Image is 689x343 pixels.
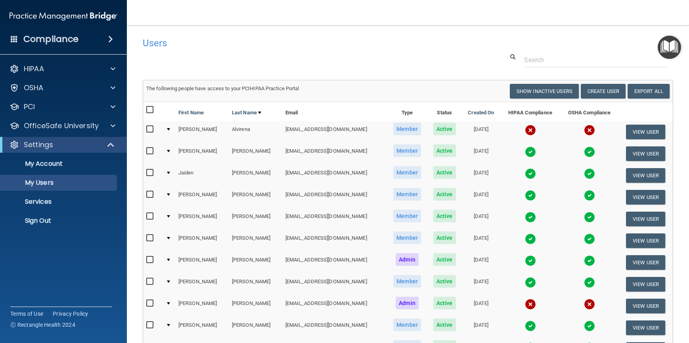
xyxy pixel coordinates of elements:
span: Member [393,210,421,222]
span: Active [433,123,456,135]
a: Created On [468,108,494,117]
td: [PERSON_NAME] [229,165,282,186]
td: [PERSON_NAME] [229,230,282,252]
span: Active [433,144,456,157]
img: tick.e7d51cea.svg [525,320,536,332]
td: [EMAIL_ADDRESS][DOMAIN_NAME] [282,165,387,186]
a: OSHA [10,83,115,93]
td: [PERSON_NAME] [229,317,282,339]
p: OfficeSafe University [24,121,99,131]
td: [PERSON_NAME] [229,252,282,273]
span: Active [433,297,456,309]
span: Active [433,210,456,222]
img: tick.e7d51cea.svg [525,255,536,266]
button: View User [626,212,665,226]
td: [PERSON_NAME] [175,121,229,143]
td: [PERSON_NAME] [175,230,229,252]
a: Settings [10,140,115,150]
img: tick.e7d51cea.svg [525,190,536,201]
a: First Name [178,108,204,117]
img: cross.ca9f0e7f.svg [525,299,536,310]
span: Member [393,231,421,244]
td: [PERSON_NAME] [229,186,282,208]
img: cross.ca9f0e7f.svg [584,299,595,310]
th: Email [282,102,387,121]
td: [DATE] [462,295,501,317]
a: Terms of Use [10,310,43,318]
a: PCI [10,102,115,112]
span: Admin [396,297,419,309]
p: OSHA [24,83,44,93]
p: Services [5,198,113,206]
td: [PERSON_NAME] [175,186,229,208]
td: [EMAIL_ADDRESS][DOMAIN_NAME] [282,186,387,208]
img: tick.e7d51cea.svg [584,320,595,332]
td: [EMAIL_ADDRESS][DOMAIN_NAME] [282,317,387,339]
th: Status [427,102,461,121]
td: [DATE] [462,186,501,208]
td: [DATE] [462,165,501,186]
img: tick.e7d51cea.svg [525,277,536,288]
td: [EMAIL_ADDRESS][DOMAIN_NAME] [282,121,387,143]
button: View User [626,125,665,139]
img: tick.e7d51cea.svg [584,190,595,201]
button: View User [626,146,665,161]
td: [EMAIL_ADDRESS][DOMAIN_NAME] [282,208,387,230]
img: tick.e7d51cea.svg [584,212,595,223]
td: [PERSON_NAME] [229,208,282,230]
button: Show Inactive Users [510,84,579,99]
a: OfficeSafe University [10,121,115,131]
td: [DATE] [462,143,501,165]
p: Sign Out [5,217,113,225]
td: [DATE] [462,273,501,295]
button: Open Resource Center [658,36,681,59]
td: [PERSON_NAME] [229,273,282,295]
button: View User [626,190,665,205]
td: Jaiden [175,165,229,186]
td: [PERSON_NAME] [229,143,282,165]
img: tick.e7d51cea.svg [584,168,595,179]
img: tick.e7d51cea.svg [525,233,536,244]
span: Member [393,144,421,157]
p: PCI [24,102,35,112]
th: HIPAA Compliance [500,102,560,121]
img: tick.e7d51cea.svg [525,212,536,223]
span: Member [393,275,421,288]
td: [DATE] [462,317,501,339]
span: Active [433,231,456,244]
p: HIPAA [24,64,44,74]
td: [PERSON_NAME] [175,295,229,317]
td: [PERSON_NAME] [229,295,282,317]
th: OSHA Compliance [560,102,618,121]
span: Ⓒ Rectangle Health 2024 [10,321,75,329]
button: Create User [581,84,626,99]
h4: Users [143,38,447,48]
span: Active [433,166,456,179]
span: Member [393,166,421,179]
img: tick.e7d51cea.svg [525,146,536,157]
img: tick.e7d51cea.svg [584,233,595,244]
img: cross.ca9f0e7f.svg [584,125,595,136]
td: [DATE] [462,230,501,252]
button: View User [626,168,665,183]
p: Settings [24,140,53,150]
a: Privacy Policy [53,310,88,318]
h4: Compliance [23,34,78,45]
span: Admin [396,253,419,266]
td: [EMAIL_ADDRESS][DOMAIN_NAME] [282,143,387,165]
button: View User [626,255,665,270]
p: My Users [5,179,113,187]
td: Alvirena [229,121,282,143]
button: View User [626,233,665,248]
a: HIPAA [10,64,115,74]
span: The following people have access to your PCIHIPAA Practice Portal [146,85,299,91]
th: Type [387,102,427,121]
td: [EMAIL_ADDRESS][DOMAIN_NAME] [282,295,387,317]
img: PMB logo [10,8,117,24]
span: Member [393,318,421,331]
a: Export All [628,84,670,99]
td: [PERSON_NAME] [175,252,229,273]
td: [PERSON_NAME] [175,208,229,230]
img: tick.e7d51cea.svg [584,146,595,157]
input: Search [524,53,667,67]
